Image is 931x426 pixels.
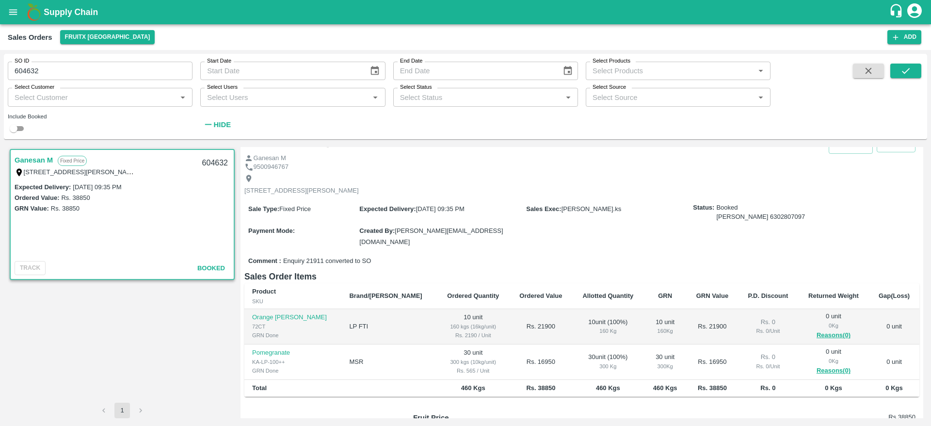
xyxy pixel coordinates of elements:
div: customer-support [889,3,906,21]
div: 30 unit ( 100 %) [580,353,636,371]
label: [DATE] 09:35 PM [73,183,121,191]
b: Brand/[PERSON_NAME] [349,292,422,299]
button: Select DC [60,30,155,44]
label: Expected Delivery : [359,205,416,213]
span: [PERSON_NAME][EMAIL_ADDRESS][DOMAIN_NAME] [359,227,503,245]
div: 300 Kg [652,362,679,371]
button: page 1 [114,403,130,418]
label: Ordered Value: [15,194,59,201]
div: Rs. 565 / Unit [445,366,502,375]
b: Rs. 38850 [698,384,727,392]
label: Select Status [400,83,432,91]
div: 604632 [196,152,234,175]
b: Ordered Quantity [447,292,499,299]
label: Select Users [207,83,238,91]
span: Booked [716,203,805,221]
button: Reasons(0) [806,365,861,377]
td: MSR [341,344,436,380]
b: Total [252,384,267,392]
div: 160 kgs (16kg/unit) [445,322,502,331]
label: Comment : [248,257,281,266]
label: Select Products [593,57,630,65]
p: [STREET_ADDRESS][PERSON_NAME] [244,186,359,196]
td: Rs. 16950 [687,344,738,380]
label: Select Customer [15,83,54,91]
button: Add [887,30,921,44]
a: Ganesan M [15,154,53,166]
b: Returned Weight [808,292,859,299]
div: 0 Kg [806,357,861,365]
a: Supply Chain [44,5,889,19]
p: Ganesan M [254,154,286,163]
label: SO ID [15,57,29,65]
b: Rs. 38850 [526,384,555,392]
div: GRN Done [252,366,334,375]
b: P.D. Discount [748,292,788,299]
b: GRN [658,292,672,299]
div: Rs. 0 / Unit [746,327,790,335]
div: [PERSON_NAME] 6302807097 [716,213,805,222]
td: LP FTI [341,309,436,344]
input: Select Status [396,91,559,103]
b: 460 Kgs [653,384,677,392]
div: 30 unit [652,353,679,371]
div: Include Booked [8,112,193,121]
div: GRN Done [252,331,334,340]
div: KA-LP-100++ [252,358,334,366]
td: Rs. 21900 [510,309,573,344]
span: Enquiry 21911 converted to SO [283,257,371,266]
h6: Rs 38850 [832,412,915,422]
h6: Sales Order Items [244,270,919,283]
button: Open [562,91,575,104]
b: 460 Kgs [461,384,485,392]
span: Booked [197,264,225,272]
button: Choose date [366,62,384,80]
input: Select Users [203,91,366,103]
label: Sale Type : [248,205,279,213]
button: Hide [200,116,233,133]
div: SKU [252,297,334,306]
div: Rs. 0 [746,318,790,327]
div: 10 unit [652,318,679,336]
p: 9500946767 [254,163,289,172]
label: Created By : [359,227,395,234]
input: Start Date [200,62,362,80]
input: Select Products [589,65,752,77]
p: Fruit Price [413,412,539,423]
label: Payment Mode : [248,227,295,234]
div: 72CT [252,322,334,331]
b: 0 Kgs [825,384,842,392]
p: Pomegranate [252,348,334,358]
div: 0 Kg [806,321,861,330]
span: [DATE] 09:35 PM [416,205,465,213]
span: Fixed Price [279,205,311,213]
b: Product [252,288,276,295]
label: Start Date [207,57,231,65]
div: 300 Kg [580,362,636,371]
input: Select Customer [11,91,174,103]
div: 10 unit ( 100 %) [580,318,636,336]
b: Supply Chain [44,7,98,17]
b: Ordered Value [519,292,562,299]
b: Gap(Loss) [879,292,910,299]
button: Open [177,91,189,104]
td: Rs. 16950 [510,344,573,380]
div: Rs. 2190 / Unit [445,331,502,340]
div: 160 Kg [580,327,636,335]
input: Select Source [589,91,752,103]
button: Choose date [559,62,577,80]
b: Allotted Quantity [582,292,633,299]
label: Sales Exec : [526,205,561,213]
b: GRN Value [696,292,728,299]
button: Open [754,91,767,104]
div: 300 kgs (10kg/unit) [445,358,502,366]
label: Status: [693,203,714,213]
td: 0 unit [869,344,919,380]
label: Rs. 38850 [51,205,80,212]
p: Orange [PERSON_NAME] [252,313,334,322]
nav: pagination navigation [95,403,150,418]
div: 160 Kg [652,327,679,335]
p: Fixed Price [58,156,87,166]
b: 460 Kgs [596,384,620,392]
label: Expected Delivery : [15,183,71,191]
